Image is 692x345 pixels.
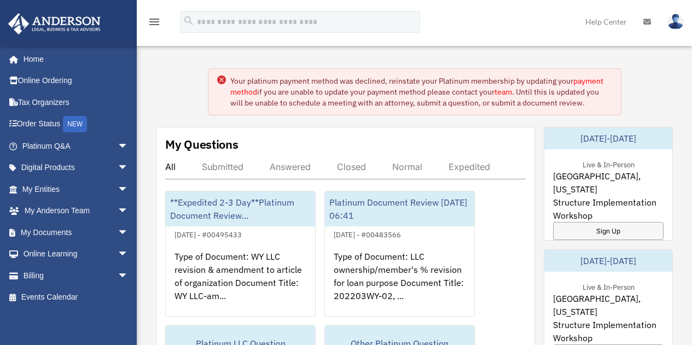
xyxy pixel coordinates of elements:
[8,221,145,243] a: My Documentsarrow_drop_down
[118,243,139,266] span: arrow_drop_down
[8,70,145,92] a: Online Ordering
[8,286,145,308] a: Events Calendar
[166,228,251,239] div: [DATE] - #00495433
[8,200,145,222] a: My Anderson Teamarrow_drop_down
[553,292,664,318] span: [GEOGRAPHIC_DATA], [US_STATE]
[63,116,87,132] div: NEW
[337,161,366,172] div: Closed
[148,19,161,28] a: menu
[118,178,139,201] span: arrow_drop_down
[495,87,512,97] a: team
[553,222,664,240] a: Sign Up
[574,280,643,292] div: Live & In-Person
[667,14,684,30] img: User Pic
[118,265,139,287] span: arrow_drop_down
[325,241,474,326] div: Type of Document: LLC ownership/member's % revision for loan purpose Document Title: 202203WY-02,...
[8,113,145,136] a: Order StatusNEW
[8,265,145,286] a: Billingarrow_drop_down
[230,75,612,108] div: Your platinum payment method was declined, reinstate your Platinum membership by updating your if...
[8,91,145,113] a: Tax Organizers
[165,136,239,153] div: My Questions
[449,161,490,172] div: Expedited
[118,221,139,244] span: arrow_drop_down
[183,15,195,27] i: search
[8,135,145,157] a: Platinum Q&Aarrow_drop_down
[325,191,474,226] div: Platinum Document Review [DATE] 06:41
[270,161,311,172] div: Answered
[324,191,475,317] a: Platinum Document Review [DATE] 06:41[DATE] - #00483566Type of Document: LLC ownership/member's %...
[8,157,145,179] a: Digital Productsarrow_drop_down
[166,191,315,226] div: **Expedited 2-3 Day**Platinum Document Review...
[544,127,672,149] div: [DATE]-[DATE]
[230,76,603,97] a: payment method
[148,15,161,28] i: menu
[553,169,664,196] span: [GEOGRAPHIC_DATA], [US_STATE]
[8,243,145,265] a: Online Learningarrow_drop_down
[165,161,176,172] div: All
[544,250,672,272] div: [DATE]-[DATE]
[166,241,315,326] div: Type of Document: WY LLC revision & amendment to article of organization Document Title: WY LLC-a...
[202,161,243,172] div: Submitted
[118,200,139,223] span: arrow_drop_down
[118,135,139,157] span: arrow_drop_down
[392,161,422,172] div: Normal
[325,228,410,239] div: [DATE] - #00483566
[5,13,104,34] img: Anderson Advisors Platinum Portal
[553,318,664,344] span: Structure Implementation Workshop
[8,48,139,70] a: Home
[553,196,664,222] span: Structure Implementation Workshop
[8,178,145,200] a: My Entitiesarrow_drop_down
[574,158,643,169] div: Live & In-Person
[118,157,139,179] span: arrow_drop_down
[165,191,316,317] a: **Expedited 2-3 Day**Platinum Document Review...[DATE] - #00495433Type of Document: WY LLC revisi...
